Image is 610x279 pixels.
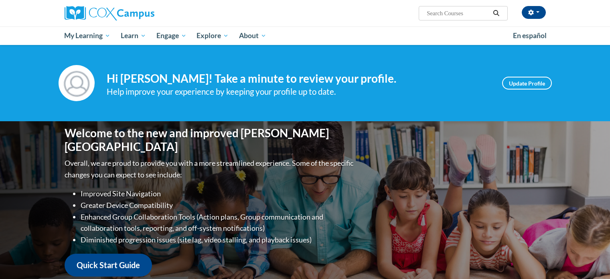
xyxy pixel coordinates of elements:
[156,31,186,41] span: Engage
[151,26,192,45] a: Engage
[81,211,355,234] li: Enhanced Group Collaboration Tools (Action plans, Group communication and collaboration tools, re...
[107,85,490,98] div: Help improve your experience by keeping your profile up to date.
[65,157,355,181] p: Overall, we are proud to provide you with a more streamlined experience. Some of the specific cha...
[59,65,95,101] img: Profile Image
[65,126,355,153] h1: Welcome to the new and improved [PERSON_NAME][GEOGRAPHIC_DATA]
[81,234,355,246] li: Diminished progression issues (site lag, video stalling, and playback issues)
[107,72,490,86] h4: Hi [PERSON_NAME]! Take a minute to review your profile.
[65,6,154,20] img: Cox Campus
[426,8,490,18] input: Search Courses
[508,27,552,44] a: En español
[81,188,355,200] li: Improved Site Navigation
[65,6,217,20] a: Cox Campus
[116,26,151,45] a: Learn
[81,200,355,211] li: Greater Device Compatibility
[121,31,146,41] span: Learn
[522,6,546,19] button: Account Settings
[502,77,552,90] a: Update Profile
[578,247,604,273] iframe: Button to launch messaging window
[490,8,502,18] button: Search
[53,26,558,45] div: Main menu
[239,31,266,41] span: About
[64,31,110,41] span: My Learning
[65,254,152,277] a: Quick Start Guide
[234,26,272,45] a: About
[191,26,234,45] a: Explore
[197,31,229,41] span: Explore
[513,31,547,40] span: En español
[59,26,116,45] a: My Learning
